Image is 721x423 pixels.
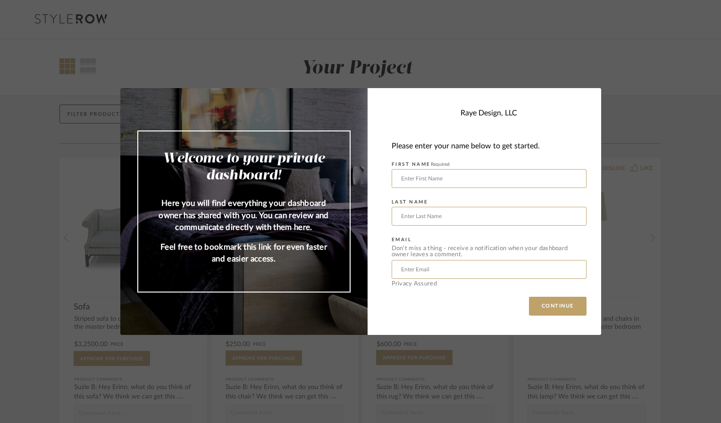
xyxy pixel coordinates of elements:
[157,197,331,234] p: Here you will find everything your dashboard owner has shared with you. You can review and commun...
[157,241,331,265] p: Feel free to bookmark this link for even faster and easier access.
[431,162,450,167] span: Required
[157,150,331,184] h2: Welcome to your private dashboard!
[392,260,587,279] input: Enter Email
[392,199,428,205] label: LAST NAME
[392,169,587,188] input: Enter First Name
[529,297,587,316] button: CONTINUE
[392,140,587,153] div: Please enter your name below to get started.
[392,281,587,287] div: Privacy Assured
[392,237,412,243] label: EMAIL
[461,107,517,119] div: Raye Design, LLC
[392,245,587,258] div: Don’t miss a thing - receive a notification when your dashboard owner leaves a comment.
[392,162,450,167] label: FIRST NAME
[392,207,587,226] input: Enter Last Name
